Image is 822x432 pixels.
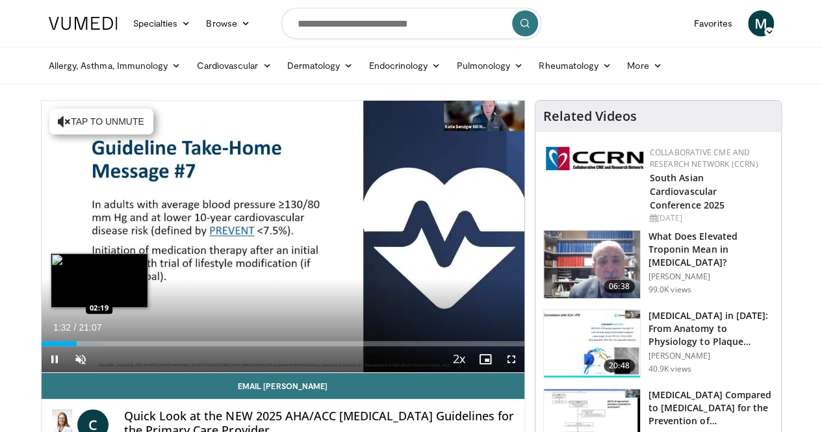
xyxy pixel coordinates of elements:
img: 98daf78a-1d22-4ebe-927e-10afe95ffd94.150x105_q85_crop-smart_upscale.jpg [544,231,640,298]
a: Favorites [686,10,740,36]
img: 823da73b-7a00-425d-bb7f-45c8b03b10c3.150x105_q85_crop-smart_upscale.jpg [544,310,640,377]
span: 20:48 [604,359,635,372]
span: 06:38 [604,280,635,293]
p: 40.9K views [649,364,691,374]
h3: [MEDICAL_DATA] Compared to [MEDICAL_DATA] for the Prevention of… [649,388,773,427]
a: Browse [198,10,258,36]
span: 21:07 [79,322,101,333]
button: Pause [42,346,68,372]
a: 20:48 [MEDICAL_DATA] in [DATE]: From Anatomy to Physiology to Plaque Burden and … [PERSON_NAME] 4... [543,309,773,378]
h3: [MEDICAL_DATA] in [DATE]: From Anatomy to Physiology to Plaque Burden and … [649,309,773,348]
div: [DATE] [650,212,771,224]
a: 06:38 What Does Elevated Troponin Mean in [MEDICAL_DATA]? [PERSON_NAME] 99.0K views [543,230,773,299]
a: Dermatology [279,53,361,79]
a: Rheumatology [531,53,619,79]
h4: Related Videos [543,108,637,124]
a: Pulmonology [448,53,531,79]
button: Fullscreen [498,346,524,372]
p: [PERSON_NAME] [649,272,773,282]
button: Playback Rate [446,346,472,372]
div: Progress Bar [42,341,524,346]
img: a04ee3ba-8487-4636-b0fb-5e8d268f3737.png.150x105_q85_autocrop_double_scale_upscale_version-0.2.png [546,147,643,170]
a: More [619,53,669,79]
a: Allergy, Asthma, Immunology [41,53,189,79]
a: Email [PERSON_NAME] [42,373,524,399]
a: M [748,10,774,36]
img: VuMedi Logo [49,17,118,30]
span: 1:32 [53,322,71,333]
img: image.jpeg [51,253,148,308]
button: Tap to unmute [49,108,153,134]
a: Cardiovascular [188,53,279,79]
h3: What Does Elevated Troponin Mean in [MEDICAL_DATA]? [649,230,773,269]
a: Specialties [125,10,199,36]
p: [PERSON_NAME] [649,351,773,361]
video-js: Video Player [42,101,524,373]
a: Endocrinology [361,53,448,79]
input: Search topics, interventions [281,8,541,39]
p: 99.0K views [649,285,691,295]
a: South Asian Cardiovascular Conference 2025 [650,172,725,211]
a: Collaborative CME and Research Network (CCRN) [650,147,758,170]
button: Unmute [68,346,94,372]
button: Enable picture-in-picture mode [472,346,498,372]
span: / [74,322,77,333]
